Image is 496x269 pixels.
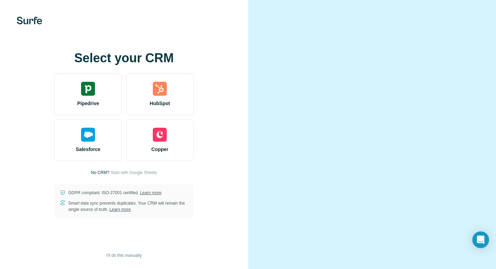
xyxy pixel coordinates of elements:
button: I’ll do this manually [102,250,147,261]
span: Copper [151,146,168,153]
a: Learn more [109,207,131,212]
span: Pipedrive [77,100,99,107]
h1: Select your CRM [54,51,194,65]
img: salesforce's logo [81,128,95,142]
span: Salesforce [76,146,101,153]
p: GDPR compliant. ISO-27001 certified. [68,190,161,196]
img: Surfe's logo [17,17,42,24]
img: pipedrive's logo [81,82,95,96]
img: copper's logo [153,128,167,142]
a: Learn more [140,190,161,195]
span: HubSpot [150,100,170,107]
button: Start with Google Sheets [111,169,157,176]
div: Open Intercom Messenger [472,231,489,248]
p: Smart data sync prevents duplicates. Your CRM will remain the single source of truth. [68,200,188,213]
img: hubspot's logo [153,82,167,96]
span: I’ll do this manually [107,252,142,259]
p: No CRM? [91,169,110,176]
